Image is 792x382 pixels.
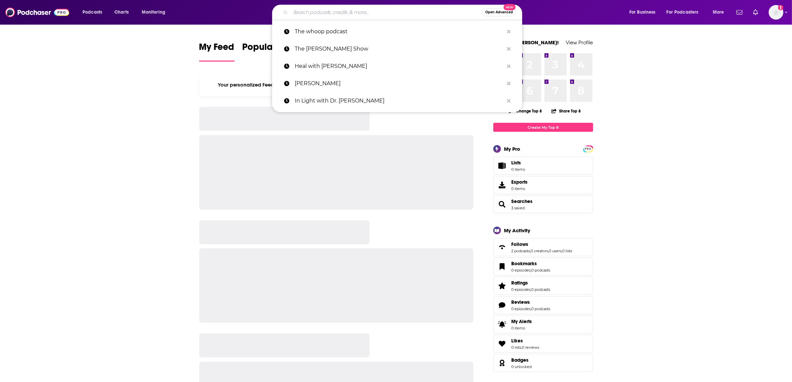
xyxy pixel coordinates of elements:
a: Show notifications dropdown [750,7,761,18]
button: Show profile menu [769,5,783,20]
div: My Activity [504,227,531,234]
a: Ratings [512,280,551,286]
a: My Alerts [493,315,593,333]
span: , [530,249,531,253]
a: 2 podcasts [512,249,530,253]
div: My Pro [504,146,521,152]
a: Searches [496,200,509,209]
span: Searches [493,195,593,213]
a: Bookmarks [496,262,509,271]
a: Reviews [512,299,551,305]
button: Change Top 8 [505,107,546,115]
a: 0 users [549,249,562,253]
span: 0 items [512,326,532,330]
a: Create My Top 8 [493,123,593,132]
span: Exports [512,179,528,185]
a: 0 reviews [522,345,540,350]
span: Reviews [512,299,530,305]
span: Podcasts [82,8,102,17]
a: Bookmarks [512,261,551,267]
span: Likes [493,335,593,353]
a: Heal with [PERSON_NAME] [272,58,522,75]
a: 0 podcasts [532,287,551,292]
div: Search podcasts, credits, & more... [278,5,529,20]
a: 0 creators [531,249,549,253]
a: Badges [512,357,532,363]
a: 0 episodes [512,287,531,292]
span: Likes [512,338,523,344]
img: User Profile [769,5,783,20]
span: Exports [496,180,509,190]
a: Show notifications dropdown [734,7,745,18]
span: Open Advanced [485,11,513,14]
a: 0 podcasts [532,306,551,311]
span: New [504,4,516,10]
a: Exports [493,176,593,194]
span: Charts [114,8,129,17]
button: open menu [137,7,174,18]
span: Follows [493,238,593,256]
a: Searches [512,198,533,204]
span: , [522,345,522,350]
a: 0 lists [512,345,522,350]
p: Ezra [295,75,504,92]
span: Lists [496,161,509,170]
svg: Add a profile image [778,5,783,10]
span: More [713,8,724,17]
span: For Podcasters [667,8,699,17]
a: Likes [496,339,509,348]
span: My Feed [199,41,235,57]
span: Popular Feed [242,41,299,57]
button: open menu [662,7,708,18]
input: Search podcasts, credits, & more... [290,7,482,18]
a: The [PERSON_NAME] Show [272,40,522,58]
a: Welcome [PERSON_NAME]! [493,39,559,46]
span: Bookmarks [512,261,537,267]
span: My Alerts [496,320,509,329]
div: Your personalized Feed is curated based on the Podcasts, Creators, Users, and Lists that you Follow. [199,74,474,96]
span: Ratings [493,277,593,295]
p: The Dr. Shannon Show [295,40,504,58]
button: Open AdvancedNew [482,8,516,16]
a: 0 episodes [512,306,531,311]
a: 0 lists [562,249,572,253]
span: Badges [512,357,529,363]
span: Ratings [512,280,528,286]
button: open menu [708,7,732,18]
a: In Light with Dr. [PERSON_NAME] [272,92,522,109]
a: 3 saved [512,206,525,210]
a: View Profile [566,39,593,46]
span: Lists [512,160,521,166]
a: Reviews [496,300,509,310]
a: Lists [493,157,593,175]
span: , [549,249,549,253]
a: Badges [496,358,509,368]
span: Badges [493,354,593,372]
a: Follows [512,241,572,247]
p: Heal with Kelly [295,58,504,75]
a: Likes [512,338,540,344]
a: 0 podcasts [532,268,551,273]
a: Ratings [496,281,509,290]
button: Share Top 8 [551,104,581,117]
img: Podchaser - Follow, Share and Rate Podcasts [5,6,69,19]
span: My Alerts [512,318,532,324]
a: PRO [584,146,592,151]
span: Lists [512,160,525,166]
button: open menu [78,7,111,18]
span: For Business [629,8,656,17]
a: 0 episodes [512,268,531,273]
span: Reviews [493,296,593,314]
span: Bookmarks [493,258,593,276]
span: Logged in as nicole.koremenos [769,5,783,20]
a: 0 unlocked [512,364,532,369]
a: The whoop podcast [272,23,522,40]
